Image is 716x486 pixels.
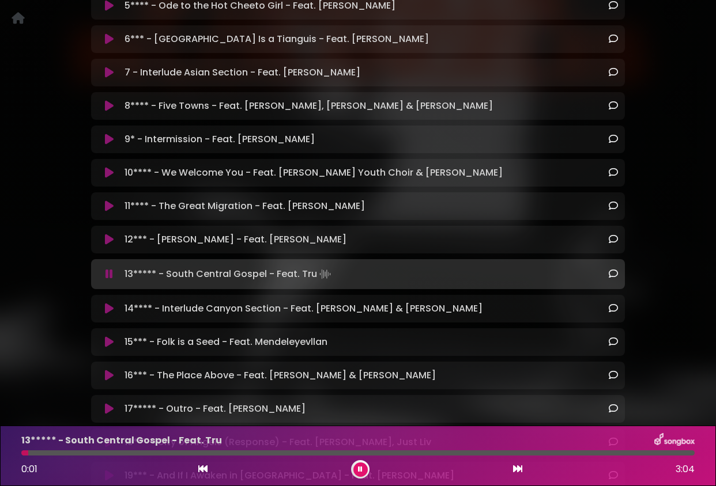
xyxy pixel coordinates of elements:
p: 11**** - The Great Migration - Feat. [PERSON_NAME] [125,199,365,213]
p: 14**** - Interlude Canyon Section - Feat. [PERSON_NAME] & [PERSON_NAME] [125,302,483,316]
p: 16*** - The Place Above - Feat. [PERSON_NAME] & [PERSON_NAME] [125,369,436,382]
img: waveform4.gif [317,266,333,282]
p: 9* - Intermission - Feat. [PERSON_NAME] [125,132,315,146]
p: 15*** - Folk is a Seed - Feat. Mendeleyevllan [125,335,327,349]
p: 13***** - South Central Gospel - Feat. Tru [125,266,333,282]
span: 3:04 [676,462,695,476]
p: 8**** - Five Towns - Feat. [PERSON_NAME], [PERSON_NAME] & [PERSON_NAME] [125,99,493,113]
p: 12*** - [PERSON_NAME] - Feat. [PERSON_NAME] [125,233,346,246]
p: 6*** - [GEOGRAPHIC_DATA] Is a Tianguis - Feat. [PERSON_NAME] [125,32,429,46]
span: 0:01 [21,462,37,476]
p: 13***** - South Central Gospel - Feat. Tru [21,434,222,447]
p: 17***** - Outro - Feat. [PERSON_NAME] [125,402,306,416]
img: songbox-logo-white.png [654,433,695,448]
p: 7 - Interlude Asian Section - Feat. [PERSON_NAME] [125,66,360,79]
p: 10**** - We Welcome You - Feat. [PERSON_NAME] Youth Choir & [PERSON_NAME] [125,166,503,180]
